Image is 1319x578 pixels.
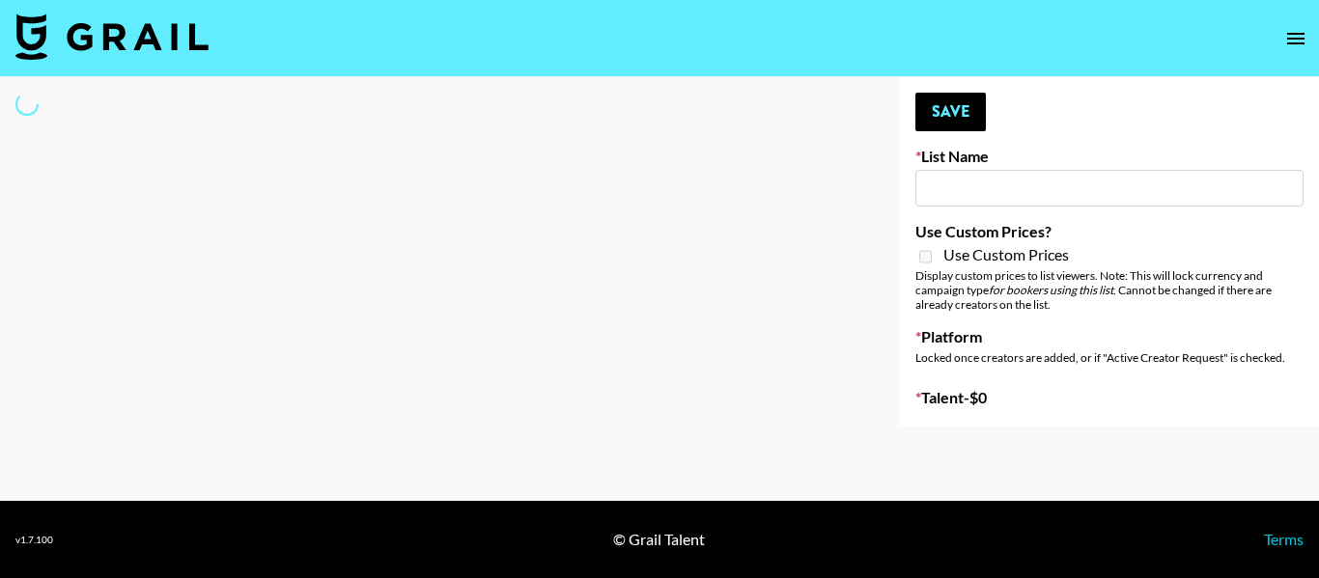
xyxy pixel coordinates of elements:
span: Use Custom Prices [943,245,1069,264]
button: open drawer [1277,19,1315,58]
div: Locked once creators are added, or if "Active Creator Request" is checked. [915,350,1304,365]
label: Use Custom Prices? [915,222,1304,241]
div: Display custom prices to list viewers. Note: This will lock currency and campaign type . Cannot b... [915,268,1304,312]
label: Talent - $ 0 [915,388,1304,407]
img: Grail Talent [15,14,209,60]
div: v 1.7.100 [15,534,53,546]
label: Platform [915,327,1304,346]
button: Save [915,93,986,131]
div: © Grail Talent [613,530,705,549]
a: Terms [1264,530,1304,548]
label: List Name [915,147,1304,166]
em: for bookers using this list [989,283,1113,297]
